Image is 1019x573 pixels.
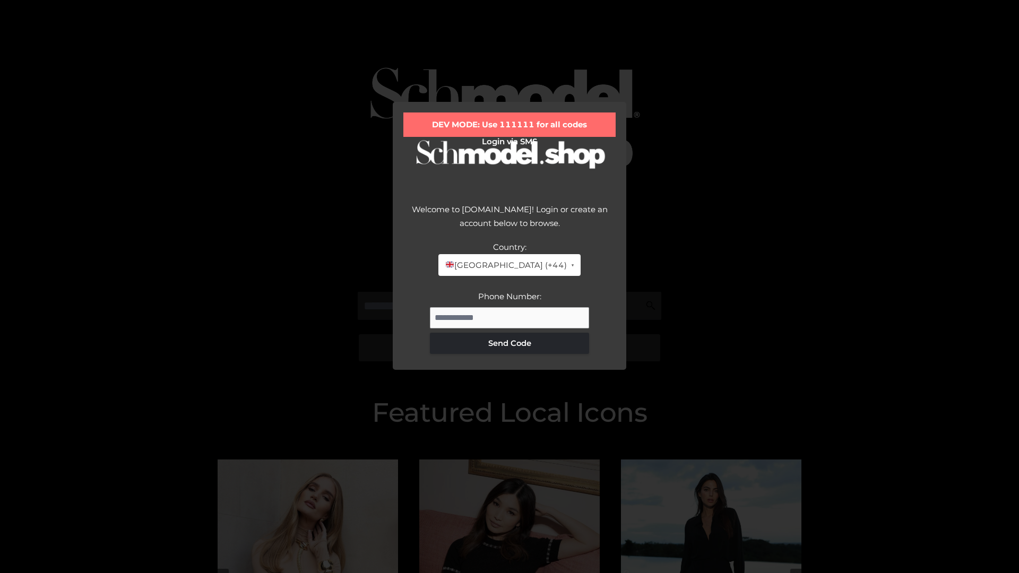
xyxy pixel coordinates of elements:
[403,203,616,240] div: Welcome to [DOMAIN_NAME]! Login or create an account below to browse.
[493,242,526,252] label: Country:
[478,291,541,301] label: Phone Number:
[403,137,616,146] h2: Login via SMS
[446,261,454,268] img: 🇬🇧
[445,258,566,272] span: [GEOGRAPHIC_DATA] (+44)
[403,112,616,137] div: DEV MODE: Use 111111 for all codes
[430,333,589,354] button: Send Code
